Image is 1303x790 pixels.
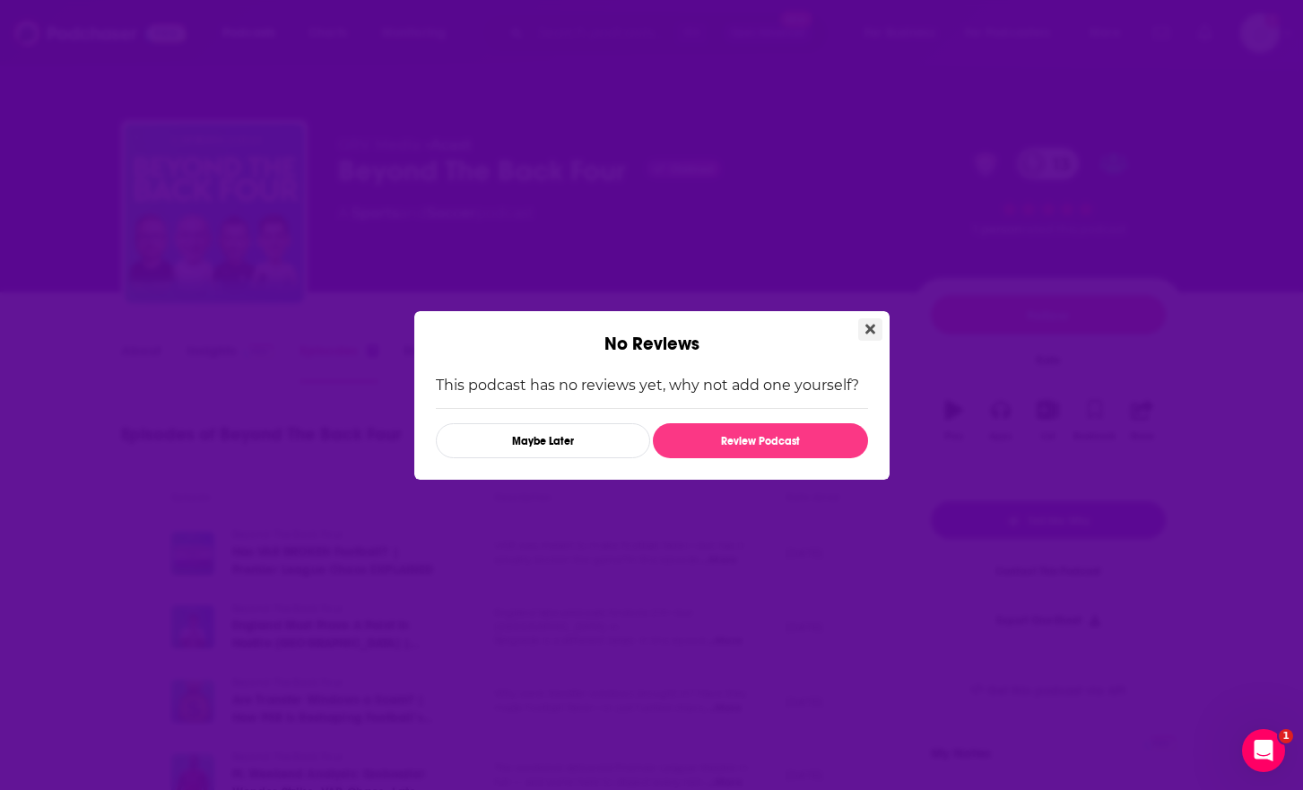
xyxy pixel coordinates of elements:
[436,377,868,394] p: This podcast has no reviews yet, why not add one yourself?
[1242,729,1285,772] iframe: Intercom live chat
[858,318,882,341] button: Close
[436,423,650,458] button: Maybe Later
[1279,729,1293,743] span: 1
[653,423,867,458] button: Review Podcast
[414,311,890,355] div: No Reviews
